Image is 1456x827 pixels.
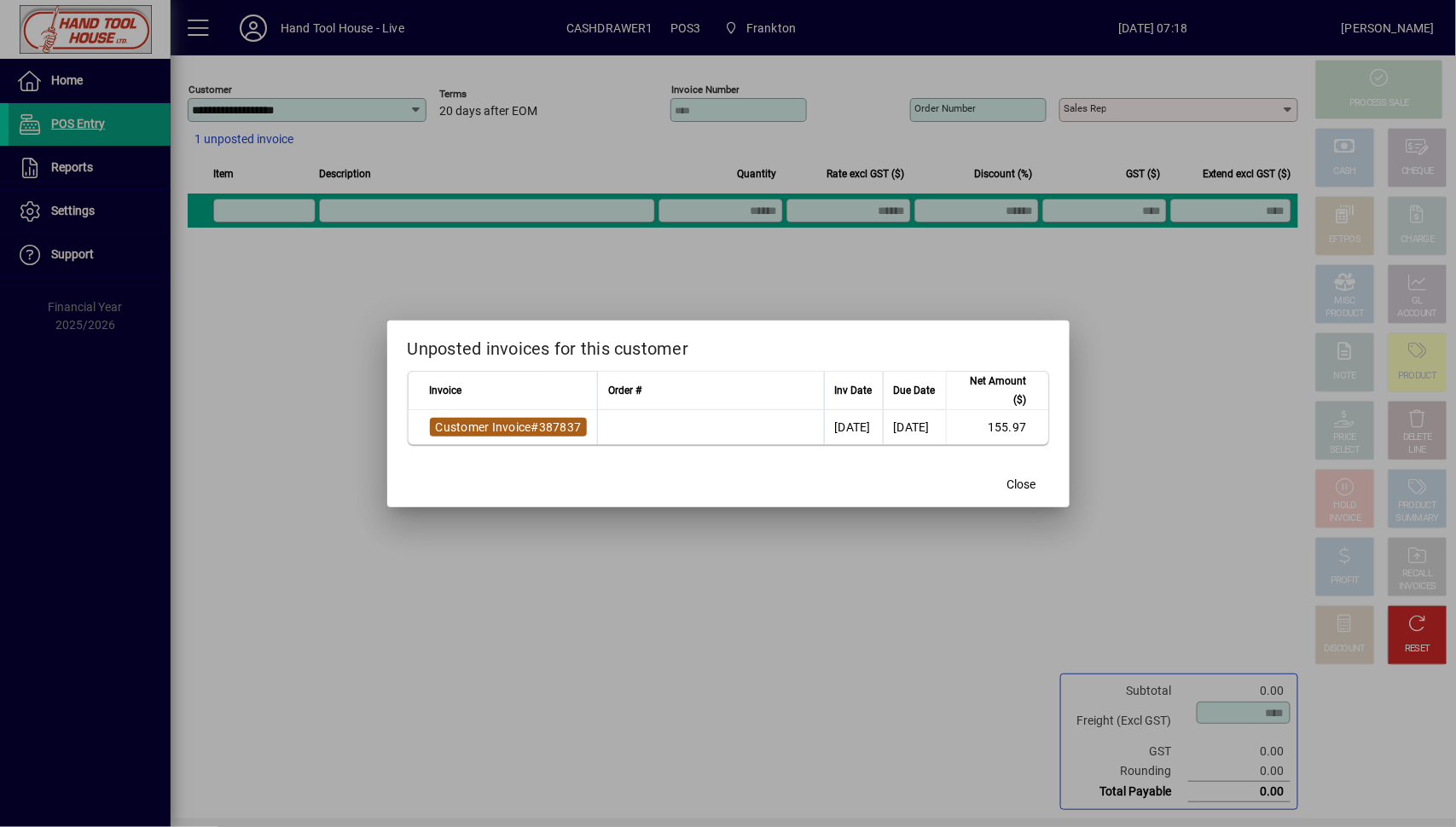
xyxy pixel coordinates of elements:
[608,381,641,400] span: Order #
[436,420,531,434] span: Customer Invoice
[387,321,1070,370] h2: Unposted invoices for this customer
[835,381,873,400] span: Inv Date
[946,410,1048,444] td: 155.97
[430,381,462,400] span: Invoice
[883,410,946,444] td: [DATE]
[957,372,1027,409] span: Net Amount ($)
[539,420,582,434] span: 387837
[894,381,936,400] span: Due Date
[995,470,1049,500] button: Close
[1007,476,1036,494] span: Close
[531,420,539,434] span: #
[430,418,588,437] a: Customer Invoice#387837
[824,410,883,444] td: [DATE]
